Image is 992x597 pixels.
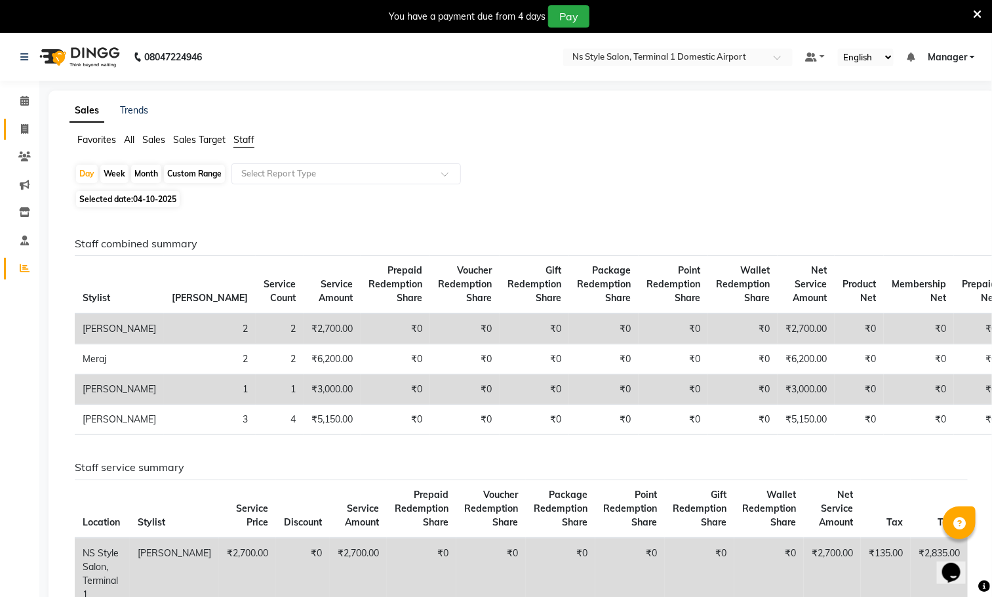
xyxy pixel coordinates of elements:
td: ₹6,200.00 [778,344,835,375]
span: Selected date: [76,191,180,207]
span: Sales [142,134,165,146]
td: ₹0 [835,405,884,435]
td: ₹3,000.00 [304,375,361,405]
td: ₹0 [835,314,884,344]
div: Week [100,165,129,183]
td: ₹0 [361,314,430,344]
b: 08047224946 [144,39,202,75]
a: Sales [69,99,104,123]
td: ₹6,200.00 [304,344,361,375]
td: 1 [164,375,256,405]
span: Favorites [77,134,116,146]
td: 4 [256,405,304,435]
td: ₹0 [569,344,639,375]
span: Voucher Redemption Share [464,489,518,528]
div: Day [76,165,98,183]
span: Service Price [236,503,268,528]
span: Prepaid Redemption Share [368,264,422,304]
h6: Staff combined summary [75,237,964,250]
td: ₹0 [708,405,778,435]
span: [PERSON_NAME] [172,292,248,304]
td: ₹0 [500,375,569,405]
span: Gift Redemption Share [673,489,726,528]
td: 1 [256,375,304,405]
td: ₹0 [708,344,778,375]
td: ₹0 [500,405,569,435]
td: ₹0 [430,375,500,405]
td: ₹2,700.00 [778,314,835,344]
td: ₹0 [884,405,954,435]
span: Discount [284,516,322,528]
td: [PERSON_NAME] [75,375,164,405]
div: You have a payment due from 4 days [389,10,546,24]
td: ₹2,700.00 [304,314,361,344]
td: ₹0 [500,314,569,344]
span: Voucher Redemption Share [438,264,492,304]
td: ₹0 [430,344,500,375]
span: Prepaid Redemption Share [395,489,448,528]
span: Wallet Redemption Share [716,264,770,304]
td: ₹5,150.00 [304,405,361,435]
span: Service Amount [345,503,379,528]
span: Wallet Redemption Share [742,489,796,528]
div: Custom Range [164,165,225,183]
span: Stylist [83,292,110,304]
span: Gift Redemption Share [507,264,561,304]
td: 3 [164,405,256,435]
td: ₹0 [430,314,500,344]
td: ₹0 [361,344,430,375]
td: ₹0 [639,405,708,435]
span: Total [938,516,960,528]
td: 2 [256,314,304,344]
div: Month [131,165,161,183]
td: ₹0 [884,375,954,405]
td: [PERSON_NAME] [75,405,164,435]
td: 2 [256,344,304,375]
td: ₹0 [884,314,954,344]
td: ₹0 [884,344,954,375]
span: Stylist [138,516,165,528]
span: Package Redemption Share [577,264,631,304]
td: ₹0 [500,344,569,375]
span: Product Net [843,278,876,304]
td: ₹0 [708,375,778,405]
img: logo [33,39,123,75]
td: ₹0 [708,314,778,344]
span: All [124,134,134,146]
span: Manager [928,51,967,64]
td: ₹0 [430,405,500,435]
span: Sales Target [173,134,226,146]
span: Membership Net [892,278,946,304]
td: 2 [164,314,256,344]
td: ₹0 [639,314,708,344]
td: ₹0 [835,344,884,375]
td: Meraj [75,344,164,375]
td: ₹0 [569,405,639,435]
td: [PERSON_NAME] [75,314,164,344]
td: ₹0 [639,375,708,405]
span: Staff [233,134,254,146]
td: ₹0 [361,375,430,405]
td: ₹0 [835,375,884,405]
span: 04-10-2025 [133,194,176,204]
span: Location [83,516,120,528]
td: ₹0 [569,314,639,344]
span: Service Amount [319,278,353,304]
td: ₹0 [361,405,430,435]
span: Net Service Amount [793,264,827,304]
iframe: chat widget [937,545,979,584]
span: Service Count [264,278,296,304]
span: Package Redemption Share [534,489,587,528]
span: Point Redemption Share [603,489,657,528]
a: Trends [120,104,148,116]
td: ₹0 [639,344,708,375]
td: ₹0 [569,375,639,405]
h6: Staff service summary [75,461,964,474]
td: ₹3,000.00 [778,375,835,405]
span: Net Service Amount [819,489,853,528]
button: Pay [548,5,589,28]
td: 2 [164,344,256,375]
td: ₹5,150.00 [778,405,835,435]
span: Point Redemption Share [646,264,700,304]
span: Tax [886,516,903,528]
